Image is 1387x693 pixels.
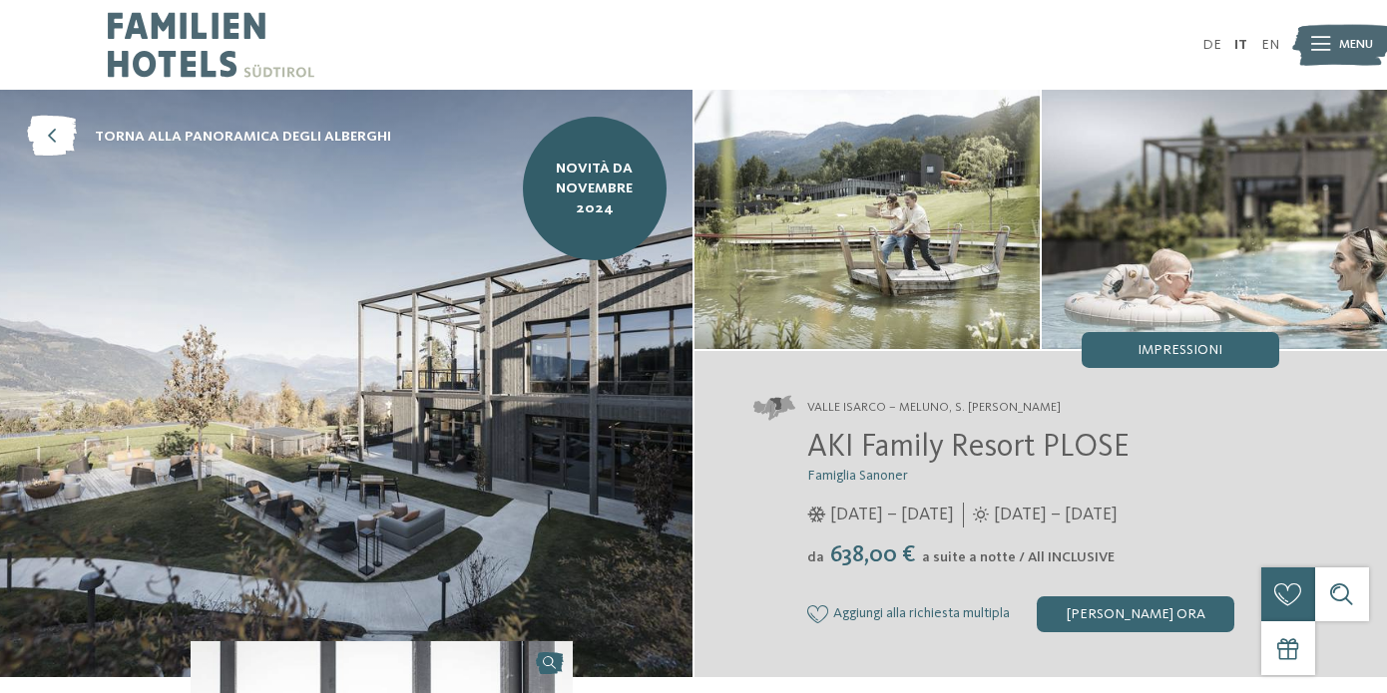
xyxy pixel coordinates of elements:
[1138,343,1222,357] span: Impressioni
[826,543,920,567] span: 638,00 €
[1234,38,1247,52] a: IT
[830,503,954,527] span: [DATE] – [DATE]
[833,606,1010,622] span: Aggiungi alla richiesta multipla
[1261,38,1279,52] a: EN
[1339,36,1373,54] span: Menu
[807,432,1130,464] span: AKI Family Resort PLOSE
[807,550,824,564] span: da
[973,507,989,522] i: Orari d'apertura estate
[807,507,826,522] i: Orari d'apertura inverno
[807,469,908,483] span: Famiglia Sanoner
[95,127,391,147] span: torna alla panoramica degli alberghi
[807,399,1061,417] span: Valle Isarco – Meluno, S. [PERSON_NAME]
[27,117,391,158] a: torna alla panoramica degli alberghi
[994,503,1118,527] span: [DATE] – [DATE]
[1037,596,1234,632] div: [PERSON_NAME] ora
[694,90,1040,349] img: AKI: tutto quello che un bimbo può desiderare
[1042,90,1387,349] img: AKI: tutto quello che un bimbo può desiderare
[1202,38,1221,52] a: DE
[536,159,653,218] span: NOVITÀ da novembre 2024
[922,550,1115,564] span: a suite a notte / All INCLUSIVE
